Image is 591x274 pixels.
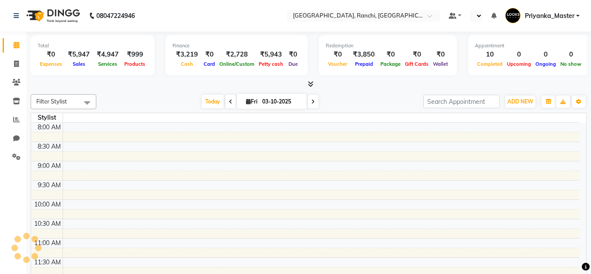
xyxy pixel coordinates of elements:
[326,50,349,60] div: ₹0
[64,50,93,60] div: ₹5,947
[217,50,257,60] div: ₹2,728
[202,95,224,108] span: Today
[533,50,558,60] div: 0
[96,61,120,67] span: Services
[32,258,63,267] div: 11:30 AM
[38,42,148,50] div: Total
[172,42,301,50] div: Finance
[38,50,64,60] div: ₹0
[326,42,450,50] div: Redemption
[349,50,378,60] div: ₹3,850
[201,61,217,67] span: Card
[22,4,82,28] img: logo
[260,95,303,108] input: 2025-10-03
[257,61,285,67] span: Petty cash
[533,61,558,67] span: Ongoing
[172,50,201,60] div: ₹3,219
[179,61,195,67] span: Cash
[286,61,300,67] span: Due
[122,50,148,60] div: ₹999
[32,219,63,228] div: 10:30 AM
[558,61,584,67] span: No show
[505,8,521,23] img: Priyanka_Master
[505,50,533,60] div: 0
[217,61,257,67] span: Online/Custom
[505,61,533,67] span: Upcoming
[431,61,450,67] span: Wallet
[93,50,122,60] div: ₹4,947
[475,61,505,67] span: Completed
[122,61,148,67] span: Products
[285,50,301,60] div: ₹0
[36,123,63,132] div: 8:00 AM
[36,98,67,105] span: Filter Stylist
[378,50,403,60] div: ₹0
[423,95,500,108] input: Search Appointment
[96,4,135,28] b: 08047224946
[431,50,450,60] div: ₹0
[38,61,64,67] span: Expenses
[558,50,584,60] div: 0
[36,161,63,171] div: 9:00 AM
[36,181,63,190] div: 9:30 AM
[505,96,535,108] button: ADD NEW
[525,11,574,21] span: Priyanka_Master
[244,98,260,105] span: Fri
[70,61,88,67] span: Sales
[32,200,63,209] div: 10:00 AM
[36,142,63,151] div: 8:30 AM
[201,50,217,60] div: ₹0
[31,113,63,122] div: Stylist
[257,50,285,60] div: ₹5,943
[475,50,505,60] div: 10
[475,42,584,50] div: Appointment
[507,98,533,105] span: ADD NEW
[403,50,431,60] div: ₹0
[32,238,63,248] div: 11:00 AM
[326,61,349,67] span: Voucher
[403,61,431,67] span: Gift Cards
[378,61,403,67] span: Package
[353,61,375,67] span: Prepaid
